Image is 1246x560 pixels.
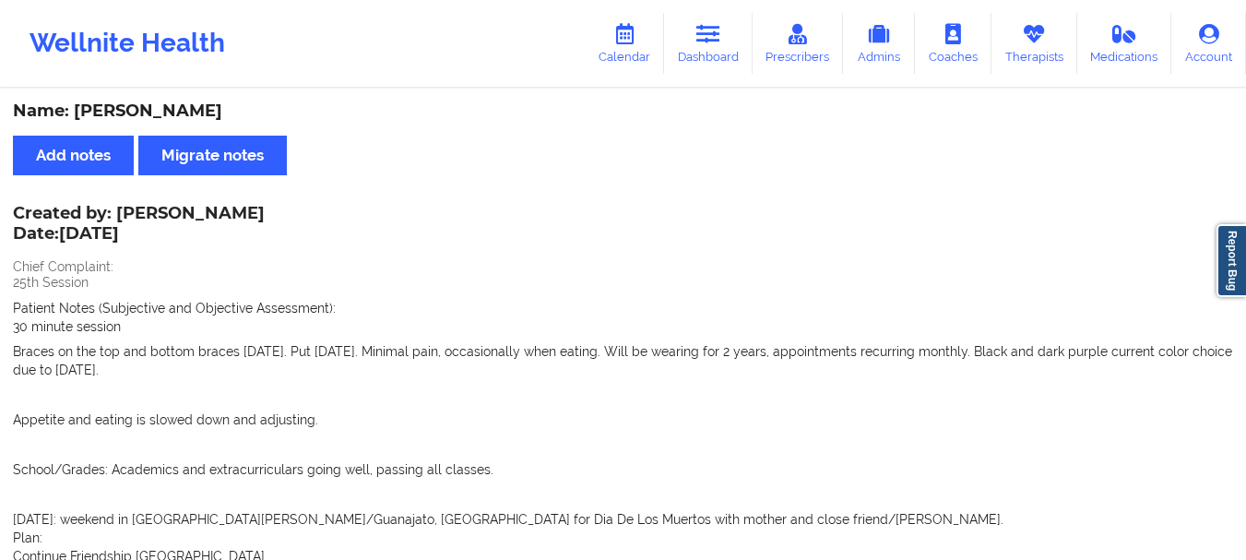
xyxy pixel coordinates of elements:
p: Braces on the top and bottom braces [DATE]. Put [DATE]. Minimal pain, occasionally when eating. W... [13,342,1233,379]
p: 25th Session [13,273,1233,292]
button: Add notes [13,136,134,175]
a: Prescribers [753,13,844,74]
a: Admins [843,13,915,74]
a: Therapists [991,13,1077,74]
a: Medications [1077,13,1172,74]
a: Calendar [585,13,664,74]
a: Dashboard [664,13,753,74]
p: 30 minute session [13,317,1233,336]
span: Plan: [13,530,42,545]
p: School/Grades: Academics and extracurriculars going well, passing all classes. [13,460,1233,479]
a: Report Bug [1216,224,1246,297]
p: [DATE]: weekend in [GEOGRAPHIC_DATA][PERSON_NAME]/Guanajato, [GEOGRAPHIC_DATA] for Dia De Los Mue... [13,510,1233,529]
a: Account [1171,13,1246,74]
span: Chief Complaint: [13,259,113,274]
div: Name: [PERSON_NAME] [13,101,1233,122]
p: Appetite and eating is slowed down and adjusting. [13,411,1233,429]
span: Patient Notes (Subjective and Objective Assessment): [13,301,336,316]
p: Date: [DATE] [13,222,265,246]
button: Migrate notes [138,136,287,175]
a: Coaches [915,13,991,74]
div: Created by: [PERSON_NAME] [13,204,265,246]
